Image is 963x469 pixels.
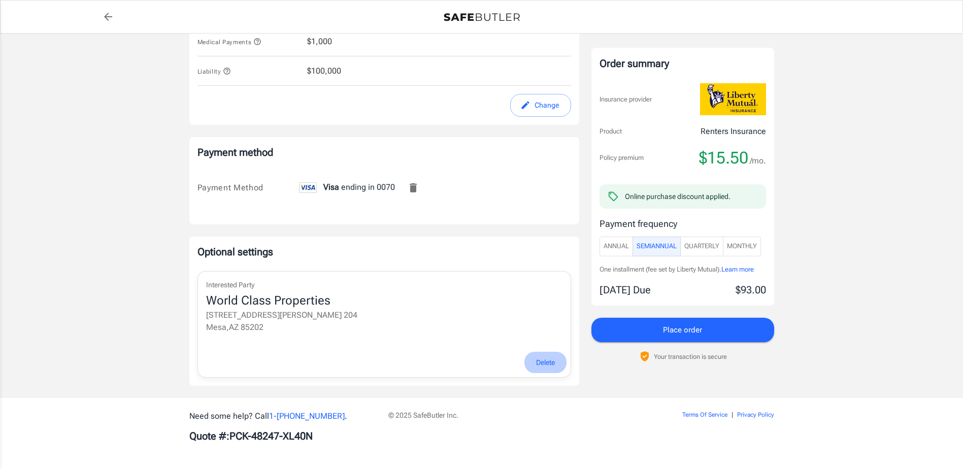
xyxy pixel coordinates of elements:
[721,265,754,273] span: Learn more
[323,182,339,192] span: Visa
[524,352,567,374] button: Delete
[700,83,766,115] img: Liberty Mutual
[633,237,681,256] button: SemiAnnual
[189,410,376,422] p: Need some help? Call .
[197,245,571,259] p: Optional settings
[736,282,766,297] p: $93.00
[197,68,231,75] span: Liability
[600,282,651,297] p: [DATE] Due
[600,94,652,105] p: Insurance provider
[701,125,766,138] p: Renters Insurance
[680,237,723,256] button: Quarterly
[401,176,425,200] button: Remove this card
[269,411,345,421] a: 1-[PHONE_NUMBER]
[699,148,748,168] span: $15.50
[307,36,332,48] span: $1,000
[307,65,341,77] span: $100,000
[654,352,727,361] p: Your transaction is secure
[625,191,730,202] div: Online purchase discount applied.
[299,182,317,193] img: visa
[600,153,644,163] p: Policy premium
[637,241,677,252] span: SemiAnnual
[197,182,299,194] div: Payment Method
[600,56,766,71] div: Order summary
[510,94,571,117] button: edit
[750,154,766,168] span: /mo.
[600,217,766,230] p: Payment frequency
[682,411,727,418] a: Terms Of Service
[727,241,757,252] span: Monthly
[206,280,562,290] p: Interested Party
[206,309,562,321] p: [STREET_ADDRESS][PERSON_NAME] 204
[98,7,118,27] a: back to quotes
[723,237,761,256] button: Monthly
[737,411,774,418] a: Privacy Policy
[388,410,625,420] p: © 2025 SafeButler Inc.
[206,293,562,309] div: World Class Properties
[732,411,733,418] span: |
[684,241,719,252] span: Quarterly
[299,182,395,192] span: ending in 0070
[197,39,262,46] span: Medical Payments
[600,237,633,256] button: Annual
[600,126,622,137] p: Product
[444,13,520,21] img: Back to quotes
[536,356,555,369] span: Delete
[189,430,313,442] b: Quote #: PCK-48247-XL40N
[206,321,562,333] p: Mesa , AZ 85202
[197,65,231,77] button: Liability
[197,145,571,159] p: Payment method
[600,265,721,273] span: One installment (fee set by Liberty Mutual).
[663,323,702,337] span: Place order
[197,36,262,48] button: Medical Payments
[604,241,629,252] span: Annual
[591,318,774,342] button: Place order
